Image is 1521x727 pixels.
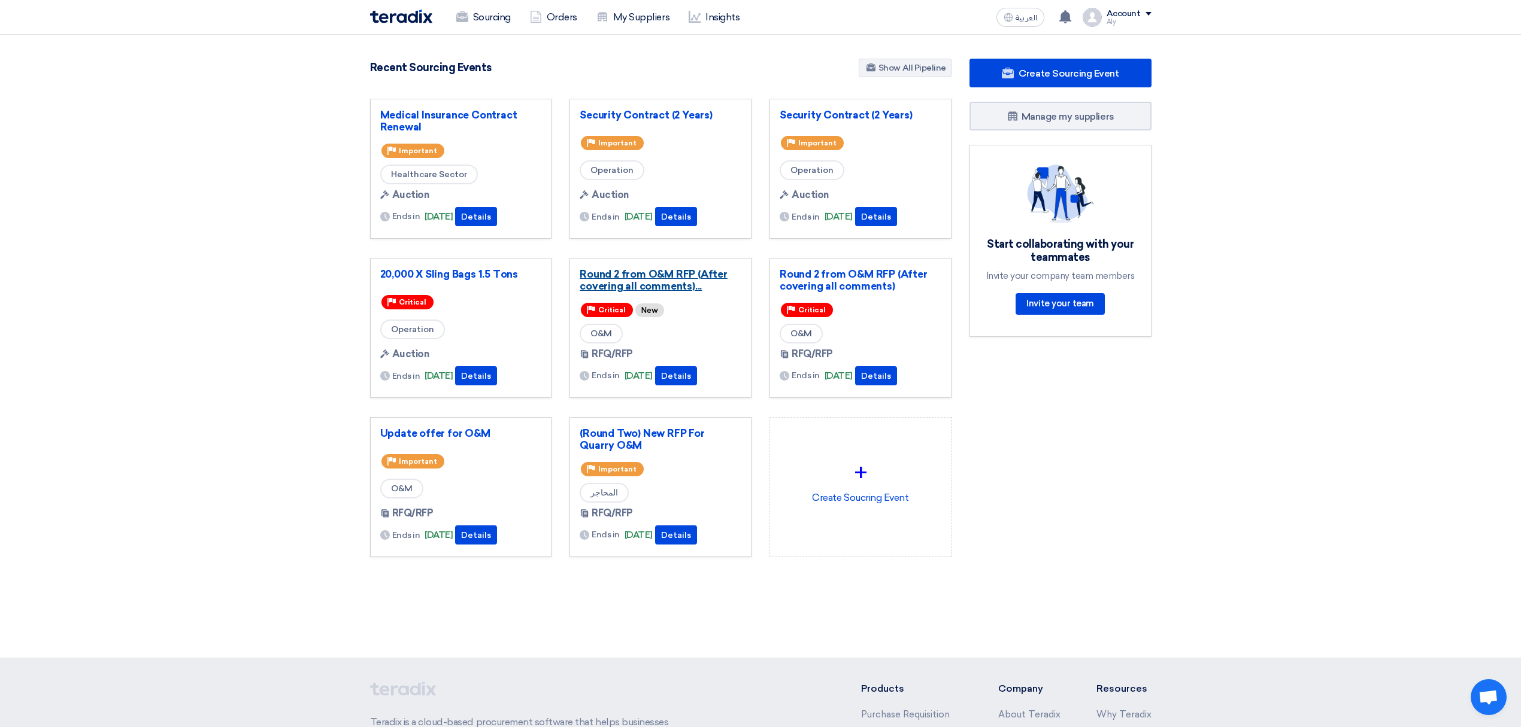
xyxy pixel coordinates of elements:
span: Important [399,147,437,155]
span: Operation [380,320,445,339]
span: Ends in [592,528,620,541]
div: New [635,303,664,317]
h4: Recent Sourcing Events [370,61,492,74]
span: Auction [792,188,829,202]
button: Details [455,207,497,226]
span: Healthcare Sector [380,165,478,184]
a: (Round Two) New RFP For Quarry O&M [580,427,741,451]
span: [DATE] [625,369,653,383]
button: Details [655,207,697,226]
span: RFQ/RFP [392,506,434,521]
a: Why Teradix [1096,709,1152,720]
span: Auction [392,347,429,361]
a: 20,000 X Sling Bags 1.5 Tons [380,268,542,280]
span: O&M [780,324,823,343]
a: Security Contract (2 Years) [780,109,941,121]
span: Important [798,139,837,147]
span: Ends in [592,211,620,223]
span: Auction [392,188,429,202]
span: O&M [580,324,623,343]
span: [DATE] [425,369,453,383]
span: Important [399,457,437,466]
span: Critical [798,306,826,314]
a: Sourcing [447,4,520,31]
span: Critical [598,306,626,314]
img: profile_test.png [1083,8,1102,27]
a: Invite your team [1016,293,1104,315]
span: Ends in [792,211,820,223]
span: [DATE] [825,369,853,383]
span: Ends in [392,210,420,223]
a: Medical Insurance Contract Renewal [380,109,542,133]
span: [DATE] [825,210,853,224]
li: Company [998,682,1061,696]
span: المحاجر [580,483,629,503]
span: [DATE] [625,528,653,542]
a: My Suppliers [587,4,679,31]
span: O&M [380,479,423,498]
span: [DATE] [625,210,653,224]
button: Details [855,207,897,226]
span: RFQ/RFP [792,347,833,361]
button: Details [455,366,497,385]
button: العربية [996,8,1044,27]
span: Create Sourcing Event [1019,68,1119,79]
span: RFQ/RFP [592,506,633,521]
div: Account [1107,9,1141,19]
span: Critical [399,298,426,306]
div: Create Soucring Event [780,427,941,533]
img: invite_your_team.svg [1027,165,1094,223]
button: Details [655,525,697,545]
a: Round 2 from O&M RFP (After covering all comments) [780,268,941,292]
div: Aly [1107,19,1152,25]
div: + [780,455,941,491]
button: Details [455,525,497,545]
button: Details [855,366,897,385]
span: Operation [580,160,644,180]
a: Show All Pipeline [859,59,952,77]
a: About Teradix [998,709,1061,720]
span: Ends in [392,529,420,542]
span: العربية [1016,14,1037,22]
button: Details [655,366,697,385]
span: Ends in [792,369,820,382]
span: Important [598,139,637,147]
a: Security Contract (2 Years) [580,109,741,121]
span: Ends in [392,370,420,382]
span: Important [598,465,637,473]
a: Update offer for O&M [380,427,542,439]
a: Round 2 from O&M RFP (After covering all comments)... [580,268,741,292]
span: Auction [592,188,629,202]
span: [DATE] [425,210,453,224]
span: Ends in [592,369,620,382]
span: [DATE] [425,528,453,542]
div: Invite your company team members [984,270,1137,281]
li: Resources [1096,682,1152,696]
a: Insights [679,4,749,31]
a: Purchase Requisition [861,709,950,720]
a: Orders [520,4,587,31]
img: Teradix logo [370,10,432,23]
li: Products [861,682,962,696]
span: Operation [780,160,844,180]
div: Start collaborating with your teammates [984,238,1137,264]
a: Manage my suppliers [969,102,1152,130]
span: RFQ/RFP [592,347,633,361]
a: Open chat [1471,679,1507,715]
